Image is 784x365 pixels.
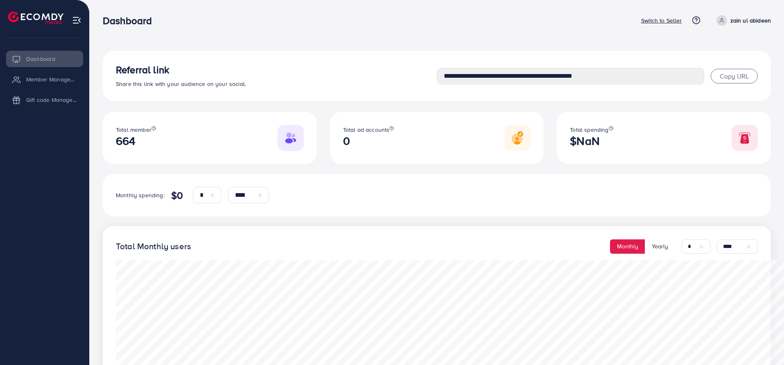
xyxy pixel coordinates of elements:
[116,190,165,200] p: Monthly spending:
[116,64,437,76] h3: Referral link
[171,189,183,201] h4: $0
[713,15,771,26] a: zain ul abideen
[116,126,151,134] span: Total member
[116,80,246,88] span: Share this link with your audience on your social.
[278,125,304,151] img: Responsive image
[103,15,158,27] h3: Dashboard
[610,239,645,254] button: Monthly
[570,126,608,134] span: Total spending
[343,134,394,148] h2: 0
[8,11,63,24] img: logo
[116,134,156,148] h2: 664
[711,69,758,83] button: Copy URL
[116,241,191,252] h4: Total Monthly users
[570,134,613,148] h2: $NaN
[504,125,531,151] img: Responsive image
[720,72,749,81] span: Copy URL
[343,126,390,134] span: Total ad accounts
[72,16,81,25] img: menu
[730,16,771,25] p: zain ul abideen
[732,125,758,151] img: Responsive image
[641,16,682,25] p: Switch to Seller
[645,239,675,254] button: Yearly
